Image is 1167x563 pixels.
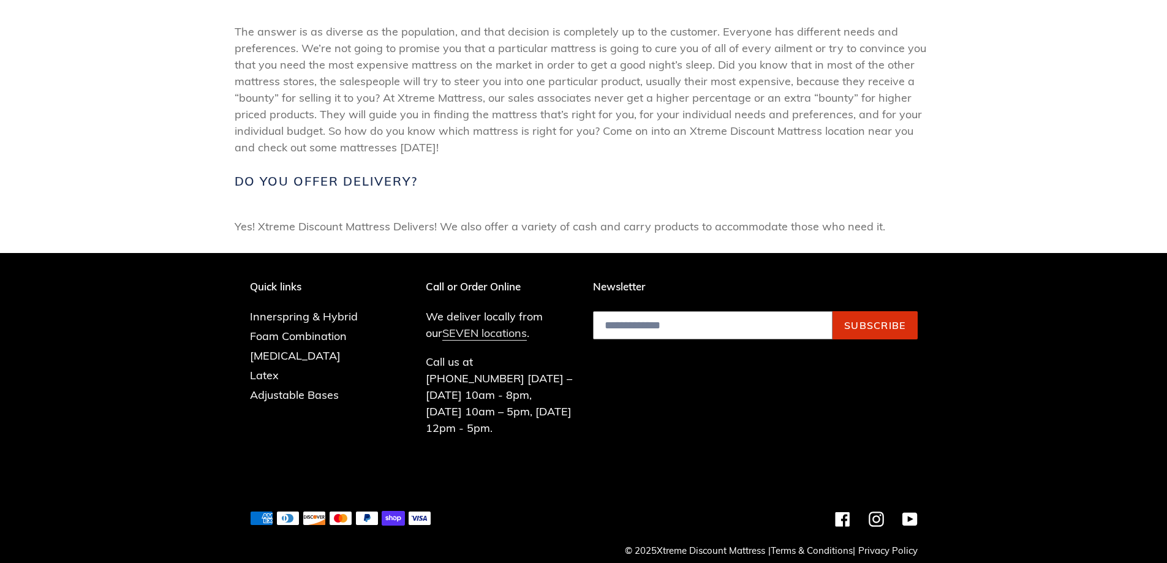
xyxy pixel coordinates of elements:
[844,319,906,331] span: Subscribe
[250,368,279,382] a: Latex
[858,545,918,556] a: Privacy Policy
[235,174,418,189] span: Do you offer Delivery?
[593,281,918,293] p: Newsletter
[250,281,376,293] p: Quick links
[657,545,765,556] a: Xtreme Discount Mattress
[250,329,347,343] a: Foam Combination
[426,308,575,341] p: We deliver locally from our .
[833,311,918,339] button: Subscribe
[235,218,933,235] span: Yes! Xtreme Discount Mattress Delivers! We also offer a variety of cash and carry products to acc...
[250,349,341,363] a: [MEDICAL_DATA]
[593,311,833,339] input: Email address
[250,388,339,402] a: Adjustable Bases
[768,545,855,556] small: | |
[235,23,933,156] span: The answer is as diverse as the population, and that decision is completely up to the customer. E...
[426,353,575,436] p: Call us at [PHONE_NUMBER] [DATE] – [DATE] 10am - 8pm, [DATE] 10am – 5pm, [DATE] 12pm - 5pm.
[442,326,527,341] a: SEVEN locations
[625,545,765,556] small: © 2025
[250,309,358,323] a: Innerspring & Hybrid
[426,281,575,293] p: Call or Order Online
[771,545,853,556] a: Terms & Conditions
